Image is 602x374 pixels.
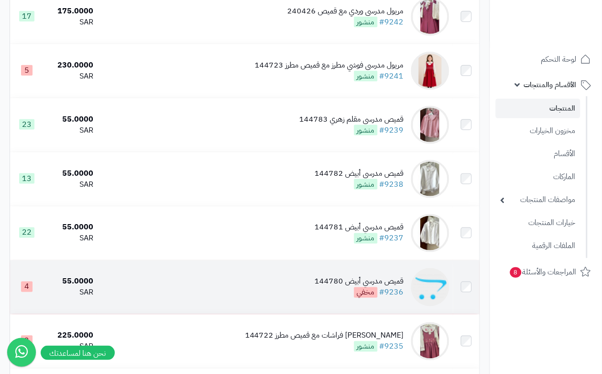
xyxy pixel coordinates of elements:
[524,78,577,91] span: الأقسام والمنتجات
[255,60,404,71] div: مريول مدرسي فوشي مطرز مع قميص مطرز 144723
[541,53,577,66] span: لوحة التحكم
[496,261,596,283] a: المراجعات والأسئلة8
[379,341,404,352] a: #9235
[47,330,94,341] div: 225.0000
[411,214,449,252] img: قميص مدرسي أبيض 144781
[496,121,580,141] a: مخزون الخيارات
[354,125,378,136] span: منشور
[315,276,404,287] div: قميص مدرسي أبيض 144780
[496,236,580,256] a: الملفات الرقمية
[47,341,94,352] div: SAR
[47,287,94,298] div: SAR
[47,276,94,287] div: 55.0000
[411,268,449,306] img: قميص مدرسي أبيض 144780
[496,144,580,164] a: الأقسام
[379,16,404,28] a: #9242
[315,168,404,179] div: قميص مدرسي أبيض 144782
[379,287,404,298] a: #9236
[47,6,94,17] div: 175.0000
[509,265,577,279] span: المراجعات والأسئلة
[496,167,580,187] a: الماركات
[411,106,449,144] img: قميص مدرسي مقلم زهري 144783
[411,52,449,90] img: مريول مدرسي فوشي مطرز مع قميص مطرز 144723
[47,125,94,136] div: SAR
[411,322,449,361] img: مريول مدرسي وردي مطرز فراشات مع قميص مطرز 144722
[288,6,404,17] div: مريول مدرسي وردي مع قميص 240426
[315,222,404,233] div: قميص مدرسي أبيض 144781
[379,179,404,190] a: #9238
[47,168,94,179] div: 55.0000
[47,17,94,28] div: SAR
[47,222,94,233] div: 55.0000
[21,65,33,76] span: 5
[19,227,34,238] span: 22
[496,213,580,233] a: خيارات المنتجات
[379,125,404,136] a: #9239
[510,267,522,278] span: 8
[379,70,404,82] a: #9241
[354,17,378,27] span: منشور
[19,173,34,184] span: 13
[354,233,378,244] span: منشور
[47,60,94,71] div: 230.0000
[47,114,94,125] div: 55.0000
[300,114,404,125] div: قميص مدرسي مقلم زهري 144783
[21,282,33,292] span: 4
[354,179,378,190] span: منشور
[47,233,94,244] div: SAR
[354,341,378,352] span: منشور
[19,11,34,22] span: 17
[19,119,34,130] span: 23
[354,287,378,298] span: مخفي
[379,233,404,244] a: #9237
[354,71,378,81] span: منشور
[496,190,580,210] a: مواصفات المنتجات
[496,48,596,71] a: لوحة التحكم
[537,26,593,46] img: logo-2.png
[245,330,404,341] div: [PERSON_NAME] فراشات مع قميص مطرز 144722
[21,336,33,346] span: 3
[496,99,580,118] a: المنتجات
[411,160,449,198] img: قميص مدرسي أبيض 144782
[47,71,94,82] div: SAR
[47,179,94,190] div: SAR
